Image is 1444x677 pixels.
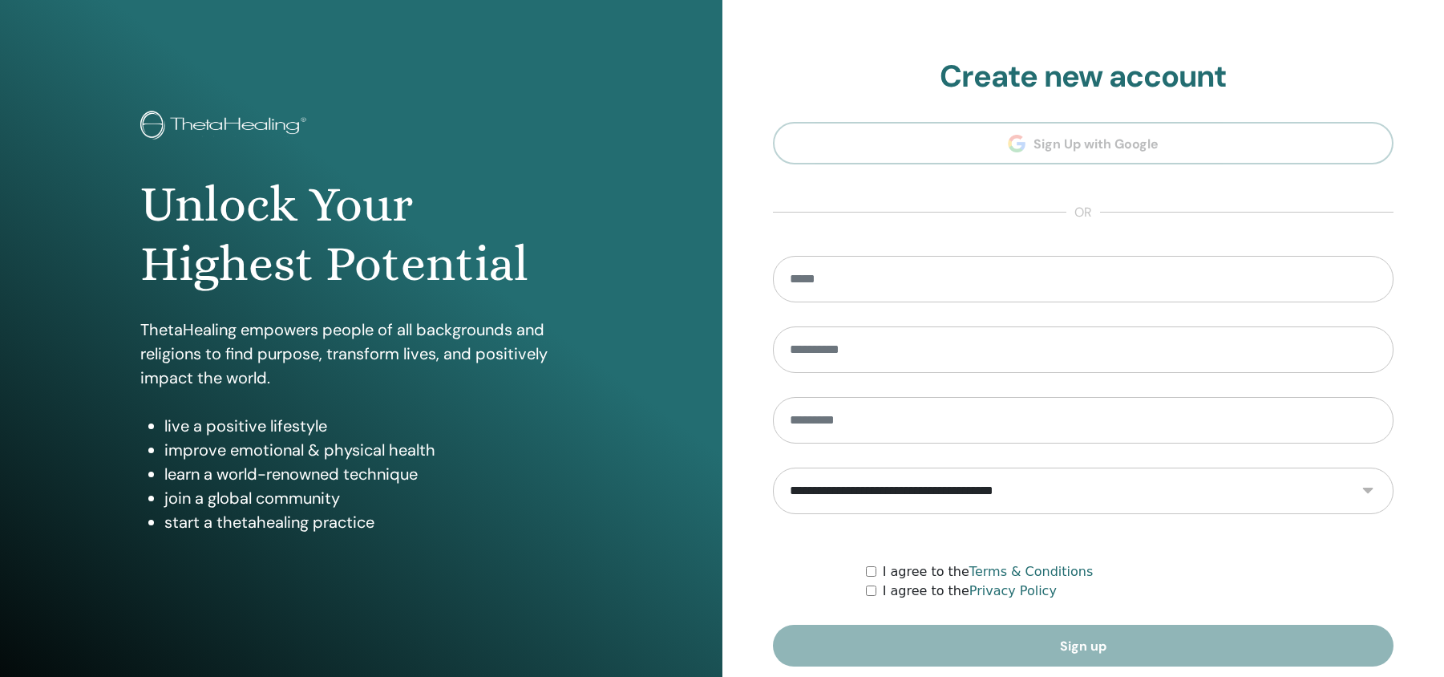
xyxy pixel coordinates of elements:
[969,564,1093,579] a: Terms & Conditions
[164,438,581,462] li: improve emotional & physical health
[1066,203,1100,222] span: or
[164,462,581,486] li: learn a world-renowned technique
[773,59,1394,95] h2: Create new account
[140,175,581,294] h1: Unlock Your Highest Potential
[969,583,1057,598] a: Privacy Policy
[140,318,581,390] p: ThetaHealing empowers people of all backgrounds and religions to find purpose, transform lives, a...
[164,510,581,534] li: start a thetahealing practice
[164,414,581,438] li: live a positive lifestyle
[883,582,1057,601] label: I agree to the
[883,562,1094,582] label: I agree to the
[164,486,581,510] li: join a global community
